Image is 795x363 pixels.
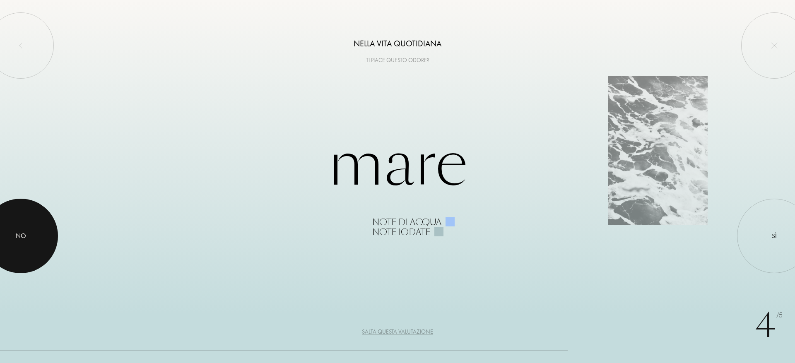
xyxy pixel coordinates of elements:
[372,227,430,237] div: Note Iodate
[771,42,778,49] img: quit_onboard.svg
[79,126,715,237] div: Mare
[372,217,441,227] div: Note di acqua
[17,42,24,49] img: left_onboard.svg
[776,311,783,320] span: /5
[362,327,433,336] div: Salta questa valutazione
[772,231,777,241] div: Sì
[16,231,26,241] div: No
[755,301,783,351] div: 4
